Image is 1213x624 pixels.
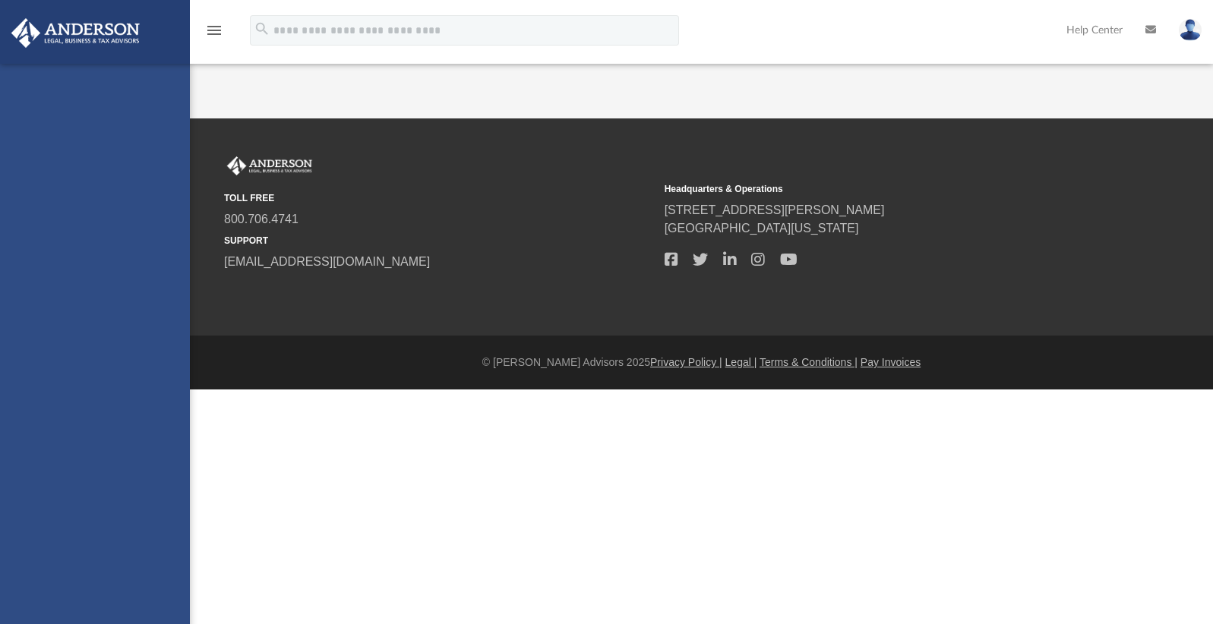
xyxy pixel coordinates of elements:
[725,356,757,368] a: Legal |
[1179,19,1202,41] img: User Pic
[224,191,654,205] small: TOLL FREE
[254,20,270,37] i: search
[224,255,430,268] a: [EMAIL_ADDRESS][DOMAIN_NAME]
[861,356,921,368] a: Pay Invoices
[205,29,223,39] a: menu
[650,356,722,368] a: Privacy Policy |
[190,355,1213,370] div: © [PERSON_NAME] Advisors 2025
[7,18,144,48] img: Anderson Advisors Platinum Portal
[665,182,1095,196] small: Headquarters & Operations
[760,356,858,368] a: Terms & Conditions |
[224,156,315,176] img: Anderson Advisors Platinum Portal
[205,21,223,39] i: menu
[224,213,299,225] a: 800.706.4741
[665,203,885,216] a: [STREET_ADDRESS][PERSON_NAME]
[224,234,654,247] small: SUPPORT
[665,222,859,235] a: [GEOGRAPHIC_DATA][US_STATE]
